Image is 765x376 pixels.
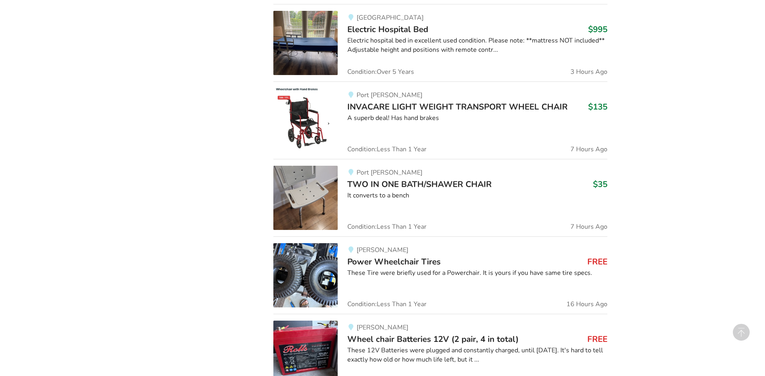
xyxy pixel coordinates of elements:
[273,4,607,81] a: bedroom equipment-electric hospital bed[GEOGRAPHIC_DATA]Electric Hospital Bed$995Electric hospita...
[273,243,338,307] img: mobility-power wheelchair tires
[347,114,607,123] div: A superb deal! Has hand brakes
[347,179,492,190] span: TWO IN ONE BATH/SHAWER CHAIR
[273,88,338,152] img: mobility-invacare light weight transport wheel chair
[588,102,607,112] h3: $135
[347,36,607,55] div: Electric hospital bed in excellent used condition. Please note: **mattress NOT included** Adjusta...
[273,166,338,230] img: bathroom safety-two in one bath/shawer chair
[593,179,607,189] h3: $35
[347,146,427,152] span: Condition: Less Than 1 Year
[570,69,607,75] span: 3 Hours Ago
[347,301,427,307] span: Condition: Less Than 1 Year
[347,224,427,230] span: Condition: Less Than 1 Year
[357,246,408,254] span: [PERSON_NAME]
[347,256,441,267] span: Power Wheelchair Tires
[357,323,408,332] span: [PERSON_NAME]
[273,236,607,314] a: mobility-power wheelchair tires[PERSON_NAME]Power Wheelchair TiresFREEThese Tire were briefly use...
[273,81,607,159] a: mobility-invacare light weight transport wheel chairPort [PERSON_NAME]INVACARE LIGHT WEIGHT TRANS...
[570,146,607,152] span: 7 Hours Ago
[347,191,607,200] div: It converts to a bench
[347,333,519,345] span: Wheel chair Batteries 12V (2 pair, 4 in total)
[273,11,338,75] img: bedroom equipment-electric hospital bed
[588,24,607,35] h3: $995
[587,256,607,267] h3: FREE
[347,24,428,35] span: Electric Hospital Bed
[357,168,422,177] span: Port [PERSON_NAME]
[357,91,422,100] span: Port [PERSON_NAME]
[570,224,607,230] span: 7 Hours Ago
[347,346,607,364] div: These 12V Batteries were plugged and constantly charged, until [DATE]. It's hard to tell exactly ...
[566,301,607,307] span: 16 Hours Ago
[273,159,607,236] a: bathroom safety-two in one bath/shawer chairPort [PERSON_NAME]TWO IN ONE BATH/SHAWER CHAIR$35It c...
[347,268,607,278] div: These Tire were briefly used for a Powerchair. It is yours if you have same tire specs.
[587,334,607,344] h3: FREE
[357,13,424,22] span: [GEOGRAPHIC_DATA]
[347,101,568,112] span: INVACARE LIGHT WEIGHT TRANSPORT WHEEL CHAIR
[347,69,414,75] span: Condition: Over 5 Years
